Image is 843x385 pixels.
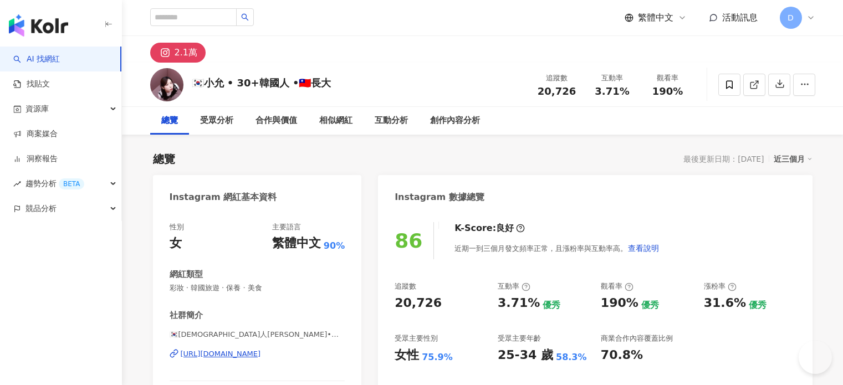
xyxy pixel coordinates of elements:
div: 總覽 [153,151,175,167]
div: 20,726 [395,295,442,312]
div: 網紅類型 [170,269,203,280]
div: K-Score : [454,222,525,234]
span: rise [13,180,21,188]
div: 受眾主要性別 [395,333,438,343]
div: [URL][DOMAIN_NAME] [181,349,261,359]
button: 2.1萬 [150,43,206,63]
div: 女性 [395,347,419,364]
div: 75.9% [422,351,453,363]
div: 創作內容分析 [430,114,480,127]
div: 觀看率 [601,281,633,291]
div: 主要語言 [272,222,301,232]
span: 趨勢分析 [25,171,84,196]
span: D [788,12,794,24]
a: searchAI 找網紅 [13,54,60,65]
a: 商案媒合 [13,129,58,140]
div: 86 [395,229,422,252]
div: 互動分析 [375,114,408,127]
div: BETA [59,178,84,189]
img: logo [9,14,68,37]
div: 近三個月 [774,152,813,166]
span: 90% [324,240,345,252]
div: 190% [601,295,638,312]
div: 優秀 [543,299,560,311]
div: 繁體中文 [272,235,321,252]
div: 25-34 歲 [498,347,553,364]
div: 2.1萬 [175,45,197,60]
span: 繁體中文 [638,12,673,24]
span: 競品分析 [25,196,57,221]
div: 相似網紅 [319,114,352,127]
span: 彩妝 · 韓國旅遊 · 保養 · 美食 [170,283,345,293]
div: Instagram 數據總覽 [395,191,484,203]
img: KOL Avatar [150,68,183,101]
iframe: Help Scout Beacon - Open [799,341,832,374]
div: 近期一到三個月發文頻率正常，且漲粉率與互動率高。 [454,237,660,259]
div: 受眾主要年齡 [498,333,541,343]
a: 洞察報告 [13,153,58,165]
span: search [241,13,249,21]
div: 互動率 [591,73,633,84]
span: 3.71% [595,86,629,97]
div: 商業合作內容覆蓋比例 [601,333,673,343]
button: 查看說明 [627,237,660,259]
div: 總覽 [161,114,178,127]
div: 優秀 [641,299,659,311]
div: 追蹤數 [395,281,416,291]
a: 找貼文 [13,79,50,90]
div: 優秀 [749,299,767,311]
div: 良好 [496,222,514,234]
span: 20,726 [538,85,576,97]
div: Instagram 網紅基本資料 [170,191,277,203]
a: [URL][DOMAIN_NAME] [170,349,345,359]
span: 資源庫 [25,96,49,121]
div: 58.3% [556,351,587,363]
div: 追蹤數 [536,73,578,84]
div: 社群簡介 [170,310,203,321]
div: 觀看率 [647,73,689,84]
div: 31.6% [704,295,746,312]
span: 查看說明 [628,244,659,253]
div: 受眾分析 [200,114,233,127]
div: 🇰🇷小允 • 30+韓國人 •🇹🇼長大 [192,76,331,90]
div: 性別 [170,222,184,232]
span: 活動訊息 [722,12,758,23]
div: 3.71% [498,295,540,312]
span: 190% [652,86,683,97]
div: 最後更新日期：[DATE] [683,155,764,163]
div: 互動率 [498,281,530,291]
div: 女 [170,235,182,252]
div: 70.8% [601,347,643,364]
span: 🇰🇷[DEMOGRAPHIC_DATA]人[PERSON_NAME]•🇹🇼台灣長大✨ | yunsunii_ [170,330,345,340]
div: 合作與價值 [256,114,297,127]
div: 漲粉率 [704,281,737,291]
